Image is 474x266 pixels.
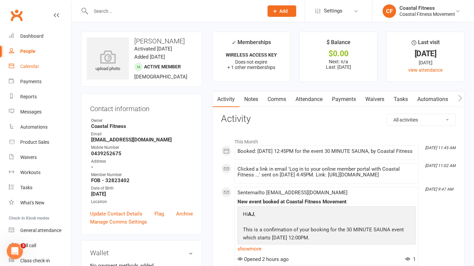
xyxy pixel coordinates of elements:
i: [DATE] 11:45 AM [425,145,455,150]
p: This is a confirmation of your booking for the 30 MINUTE SAUNA event which starts [DATE] 12:00PM. [241,226,412,243]
a: Messages [9,104,71,120]
a: Waivers [361,92,389,107]
a: Payments [9,74,71,89]
div: Location [91,199,193,205]
a: Reports [9,89,71,104]
a: view attendance [408,67,443,73]
time: Activated [DATE] [134,46,172,52]
div: Product Sales [20,139,49,145]
strong: FOB - 32823402 [91,177,193,184]
div: upload photo [87,50,129,72]
span: + 1 other memberships [227,65,275,70]
span: Add [279,8,288,14]
a: Tasks [9,180,71,195]
h3: [PERSON_NAME] [87,37,196,45]
i: ✓ [231,39,236,46]
iframe: Intercom live chat [7,243,23,259]
time: Added [DATE] [134,54,165,60]
strong: WIRELESS ACCESS KEY [226,52,277,58]
div: Coastal Fitness Movement [399,11,455,17]
span: Sent email to [EMAIL_ADDRESS][DOMAIN_NAME] [238,190,347,196]
li: This Month [221,135,456,145]
p: Hi , [241,210,412,220]
strong: - [91,164,193,170]
a: What's New [9,195,71,210]
a: Roll call [9,238,71,253]
div: Class check-in [20,258,50,263]
a: Attendance [291,92,327,107]
a: Calendar [9,59,71,74]
div: Clicked a link in email 'Log in to your online member portal with Coastal Fitness ...' sent on [D... [238,166,416,178]
a: Payments [327,92,361,107]
a: Manage Comms Settings [90,218,147,226]
div: Payments [20,79,41,84]
div: $ Balance [327,38,351,50]
div: Member Number [91,172,193,178]
div: Roll call [20,243,36,248]
button: Add [268,5,296,17]
div: Dashboard [20,33,44,39]
i: [DATE] 9:47 AM [425,187,453,192]
strong: [EMAIL_ADDRESS][DOMAIN_NAME] [91,137,193,143]
strong: AJ [248,211,254,217]
h3: Activity [221,114,456,124]
a: Update Contact Details [90,210,142,218]
a: Notes [240,92,263,107]
span: Active member [144,64,181,69]
a: General attendance kiosk mode [9,223,71,238]
a: Dashboard [9,29,71,44]
div: Coastal Fitness [399,5,455,11]
span: [DEMOGRAPHIC_DATA] [134,74,187,80]
a: People [9,44,71,59]
input: Search... [89,6,259,16]
div: Messages [20,109,41,114]
a: Tasks [389,92,413,107]
div: Calendar [20,64,39,69]
a: Workouts [9,165,71,180]
div: People [20,48,35,54]
a: Waivers [9,150,71,165]
span: Settings [324,3,342,19]
div: CF [383,4,396,18]
a: Flag [155,210,164,218]
div: Email [91,131,193,137]
div: Date of Birth [91,185,193,192]
a: Automations [9,120,71,135]
div: Reports [20,94,37,99]
i: [DATE] 11:02 AM [425,163,455,168]
div: Booked: [DATE] 12:45PM for the event 30 MINUTE SAUNA, by Coastal Fitness [238,148,416,154]
a: Comms [263,92,291,107]
h3: Wallet [90,249,193,257]
div: General attendance [20,228,61,233]
div: What's New [20,200,45,205]
div: Owner [91,118,193,124]
div: Workouts [20,170,40,175]
div: [DATE] [393,59,458,66]
h3: Contact information [90,102,193,112]
a: Product Sales [9,135,71,150]
a: Clubworx [8,7,25,24]
div: Automations [20,124,48,130]
a: Archive [176,210,193,218]
div: Waivers [20,155,37,160]
div: $0.00 [306,50,371,57]
strong: Coastal Fitness [91,123,193,129]
div: Mobile Number [91,144,193,151]
p: Next: n/a Last: [DATE] [306,59,371,70]
span: Opened 2 hours ago [238,256,289,262]
span: 1 [405,256,416,262]
a: show more [238,244,416,254]
strong: [DATE] [91,191,193,197]
span: 3 [21,243,26,248]
div: Memberships [231,38,271,51]
a: Automations [413,92,453,107]
div: Address [91,158,193,165]
div: Tasks [20,185,32,190]
a: Activity [213,92,240,107]
div: [DATE] [393,50,458,57]
div: New event booked at Coastal Fitness Movement [238,199,416,205]
span: Does not expire [235,59,267,65]
strong: 0439252675 [91,151,193,157]
div: Last visit [412,38,440,50]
